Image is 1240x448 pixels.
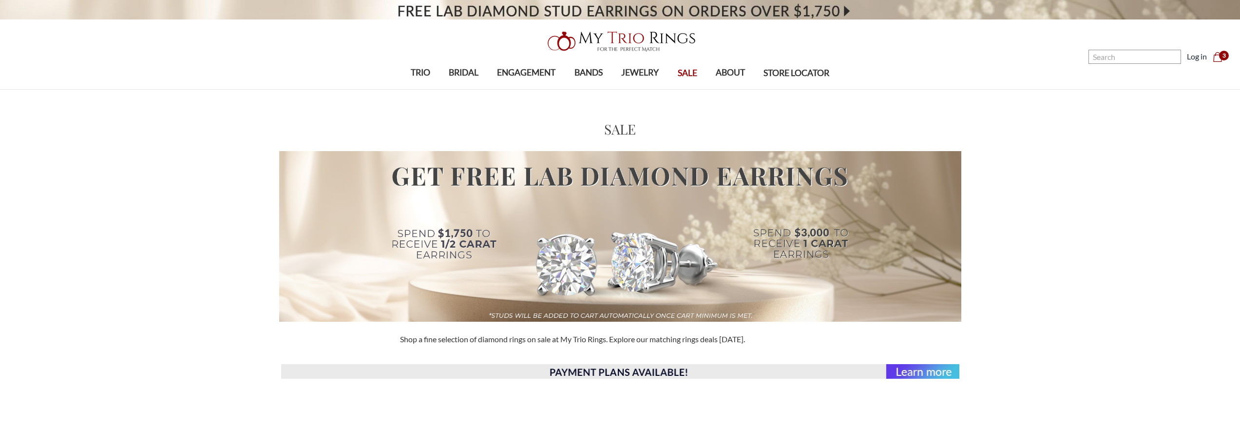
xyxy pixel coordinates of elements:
[401,57,439,89] a: TRIO
[604,119,636,139] h1: SALE
[621,66,659,79] span: JEWELRY
[449,66,478,79] span: BRIDAL
[612,57,668,89] a: JEWELRY
[754,58,839,89] a: STORE LOCATOR
[497,66,555,79] span: ENGAGEMENT
[725,89,735,90] button: submenu toggle
[542,26,698,57] img: My Trio Rings
[668,58,706,89] a: SALE
[1219,51,1229,60] span: 3
[706,57,754,89] a: ABOUT
[439,57,488,89] a: BRIDAL
[521,89,531,90] button: submenu toggle
[1213,52,1222,62] svg: cart.cart_preview
[488,57,565,89] a: ENGAGEMENT
[635,89,645,90] button: submenu toggle
[416,89,425,90] button: submenu toggle
[411,66,430,79] span: TRIO
[574,66,603,79] span: BANDS
[763,67,829,79] span: STORE LOCATOR
[565,57,612,89] a: BANDS
[1187,51,1207,62] a: Log in
[716,66,745,79] span: ABOUT
[1088,50,1181,64] input: Search
[394,333,846,345] div: Shop a fine selection of diamond rings on sale at My Trio Rings. Explore our matching rings deals...
[1213,51,1228,62] a: Cart with 0 items
[584,89,593,90] button: submenu toggle
[678,67,697,79] span: SALE
[459,89,469,90] button: submenu toggle
[360,26,880,57] a: My Trio Rings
